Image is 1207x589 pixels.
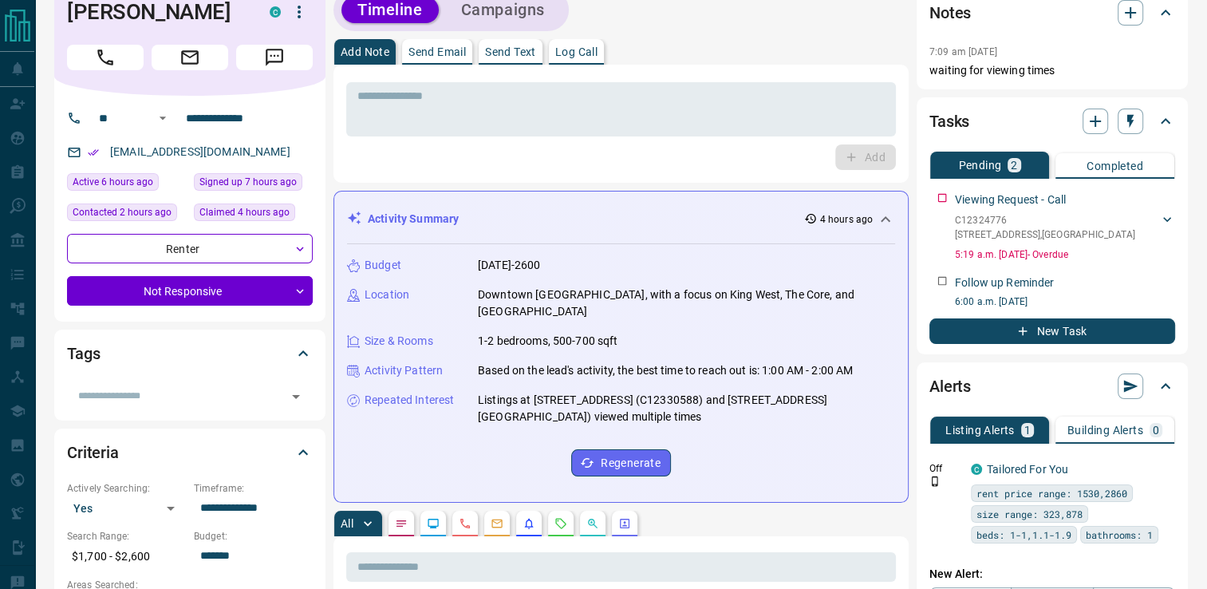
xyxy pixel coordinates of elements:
span: beds: 1-1,1.1-1.9 [976,527,1071,543]
p: Actively Searching: [67,481,186,496]
p: Listing Alerts [945,425,1015,436]
p: Send Email [408,46,466,57]
svg: Opportunities [586,517,599,530]
p: Based on the lead's activity, the best time to reach out is: 1:00 AM - 2:00 AM [478,362,853,379]
div: condos.ca [971,464,982,475]
h2: Alerts [929,374,971,399]
p: Off [929,461,961,476]
p: Search Range: [67,529,186,544]
div: C12324776[STREET_ADDRESS],[GEOGRAPHIC_DATA] [955,210,1175,245]
p: 4 hours ago [820,212,873,227]
span: Claimed 4 hours ago [199,204,290,220]
p: Budget [365,257,401,274]
button: Open [153,109,172,128]
span: Active 6 hours ago [73,174,153,190]
svg: Email Verified [88,147,99,158]
div: Renter [67,234,313,263]
p: Viewing Request - Call [955,192,1066,208]
span: size range: 323,878 [976,506,1083,522]
div: Alerts [929,367,1175,405]
p: 5:19 a.m. [DATE] - Overdue [955,247,1175,262]
p: Pending [958,160,1001,171]
p: Downtown [GEOGRAPHIC_DATA], with a focus on King West, The Core, and [GEOGRAPHIC_DATA] [478,287,895,320]
button: Regenerate [571,449,671,476]
p: Location [365,287,409,303]
a: Tailored For You [987,463,1068,476]
svg: Requests [554,517,567,530]
p: 7:09 am [DATE] [929,46,997,57]
span: bathrooms: 1 [1086,527,1153,543]
p: Budget: [194,529,313,544]
svg: Calls [459,517,471,530]
span: Call [67,45,144,70]
h2: Tasks [929,109,969,134]
svg: Notes [395,517,408,530]
span: Email [152,45,228,70]
p: Log Call [555,46,598,57]
p: New Alert: [929,566,1175,583]
p: Timeframe: [194,481,313,496]
p: 6:00 a.m. [DATE] [955,294,1175,309]
p: 0 [1153,425,1159,436]
span: Signed up 7 hours ago [199,174,297,190]
button: Open [285,385,307,408]
span: Contacted 2 hours ago [73,204,172,220]
div: Criteria [67,433,313,472]
h2: Criteria [67,440,119,465]
div: condos.ca [270,6,281,18]
a: [EMAIL_ADDRESS][DOMAIN_NAME] [110,145,290,158]
div: Thu Aug 14 2025 [194,204,313,226]
svg: Emails [491,517,503,530]
p: Building Alerts [1067,425,1143,436]
span: rent price range: 1530,2860 [976,485,1127,501]
div: Not Responsive [67,276,313,306]
p: [DATE]-2600 [478,257,540,274]
div: Tags [67,334,313,373]
svg: Push Notification Only [929,476,941,487]
p: Add Note [341,46,389,57]
p: Activity Pattern [365,362,443,379]
p: Listings at [STREET_ADDRESS] (C12330588) and [STREET_ADDRESS][GEOGRAPHIC_DATA]) viewed multiple t... [478,392,895,425]
svg: Agent Actions [618,517,631,530]
p: Repeated Interest [365,392,454,409]
div: Thu Aug 14 2025 [67,173,186,196]
p: 1-2 bedrooms, 500-700 sqft [478,333,617,350]
p: C12324776 [955,213,1135,227]
p: waiting for viewing times [929,62,1175,79]
h2: Tags [67,341,100,366]
div: Activity Summary4 hours ago [347,204,895,234]
button: New Task [929,318,1175,344]
p: Send Text [485,46,536,57]
p: $1,700 - $2,600 [67,544,186,570]
svg: Listing Alerts [523,517,535,530]
p: Activity Summary [368,211,459,227]
span: Message [236,45,313,70]
p: Follow up Reminder [955,275,1054,291]
p: Size & Rooms [365,333,433,350]
div: Thu Aug 14 2025 [67,204,186,226]
p: [STREET_ADDRESS] , [GEOGRAPHIC_DATA] [955,227,1135,242]
svg: Lead Browsing Activity [427,517,440,530]
p: 1 [1024,425,1031,436]
p: All [341,518,353,529]
div: Yes [67,496,186,521]
p: 2 [1011,160,1017,171]
div: Thu Aug 14 2025 [194,173,313,196]
p: Completed [1087,160,1143,172]
div: Tasks [929,102,1175,140]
